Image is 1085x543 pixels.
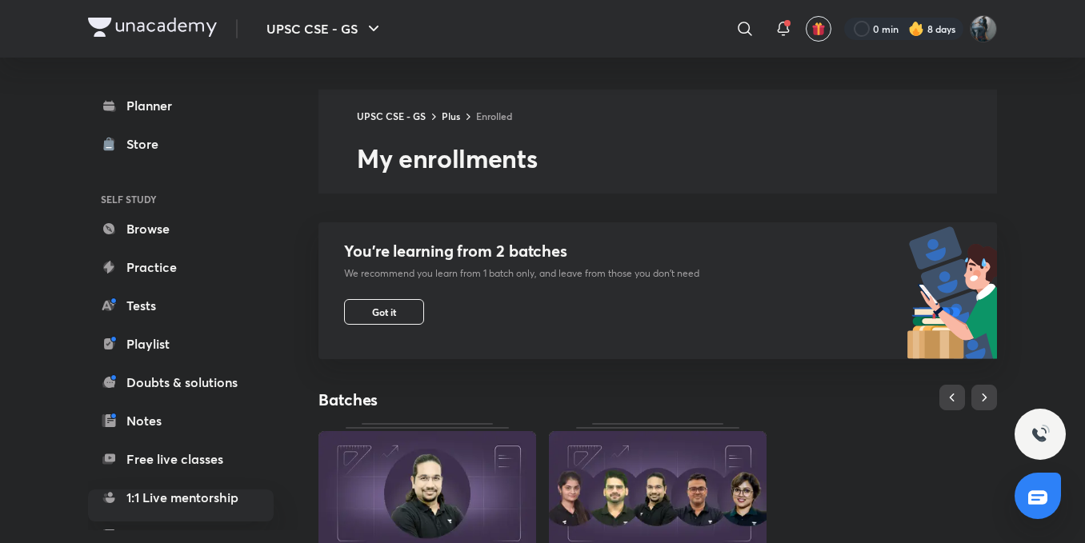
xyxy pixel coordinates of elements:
a: Planner [88,90,274,122]
img: Company Logo [88,18,217,37]
a: Browse [88,213,274,245]
span: Got it [372,305,396,318]
a: Free live classes [88,443,274,475]
h2: My enrollments [357,142,997,174]
p: We recommend you learn from 1 batch only, and leave from those you don’t need [344,267,699,280]
h4: You’re learning from 2 batches [344,242,699,261]
a: Plus [442,110,460,122]
img: avatar [811,22,826,36]
a: Practice [88,251,274,283]
a: Store [88,128,274,160]
button: avatar [806,16,831,42]
a: Notes [88,405,274,437]
a: UPSC CSE - GS [357,110,426,122]
img: batch [907,222,997,359]
a: Playlist [88,328,274,360]
a: Enrolled [476,110,512,122]
img: ttu [1031,425,1050,444]
div: Store [126,134,168,154]
img: Komal [970,15,997,42]
h6: SELF STUDY [88,186,274,213]
button: UPSC CSE - GS [257,13,393,45]
a: Tests [88,289,274,321]
a: 1:1 Live mentorship [88,481,274,513]
a: Company Logo [88,18,217,41]
a: Doubts & solutions [88,366,274,398]
img: streak [908,21,924,37]
button: Got it [344,299,424,325]
h4: Batches [318,389,658,410]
